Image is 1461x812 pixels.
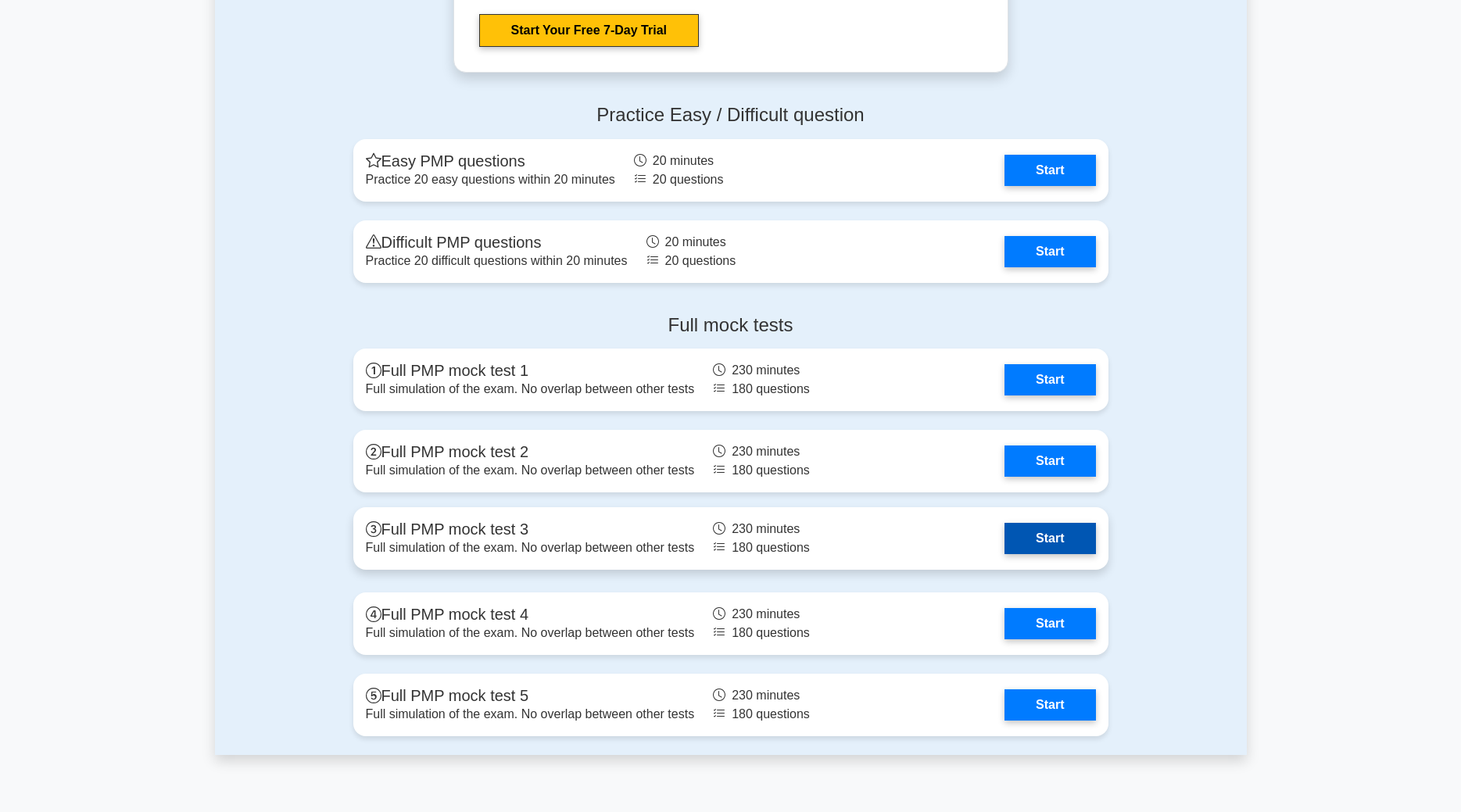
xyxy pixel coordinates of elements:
a: Start [1004,523,1095,554]
h4: Full mock tests [353,314,1108,337]
a: Start [1004,155,1095,186]
a: Start [1004,608,1095,639]
a: Start [1004,364,1095,395]
a: Start [1004,236,1095,267]
h4: Practice Easy / Difficult question [353,104,1108,127]
a: Start Your Free 7-Day Trial [479,14,699,47]
a: Start [1004,445,1095,477]
a: Start [1004,689,1095,721]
